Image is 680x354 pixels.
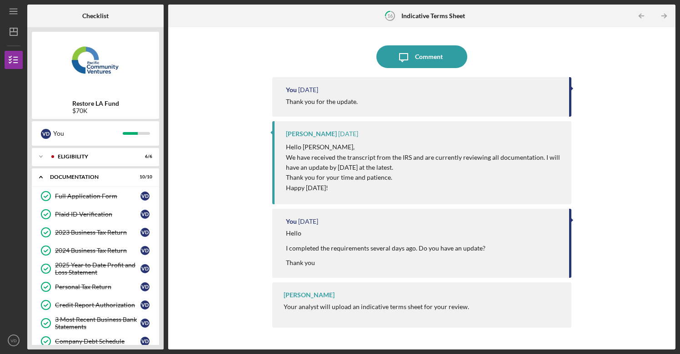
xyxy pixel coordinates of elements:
[338,130,358,138] time: 2025-09-08 18:43
[55,316,140,330] div: 3 Most Recent Business Bank Statements
[55,261,140,276] div: 2025 Year to Date Profit and Loss Statement
[376,45,467,68] button: Comment
[286,183,562,193] p: Happy [DATE]!
[5,331,23,349] button: VD
[55,247,140,254] div: 2024 Business Tax Return
[36,223,155,241] a: 2023 Business Tax ReturnVD
[36,332,155,350] a: Company Debt ScheduleVD
[58,154,130,159] div: Eligibility
[286,86,297,93] div: You
[36,205,155,223] a: Plaid ID VerificationVD
[55,283,140,290] div: Personal Tax Return
[50,174,130,180] div: Documentation
[41,129,51,139] div: V D
[55,229,140,236] div: 2023 Business Tax Return
[286,142,562,152] p: Hello [PERSON_NAME],
[298,86,318,93] time: 2025-09-08 18:45
[140,210,150,219] div: V D
[140,300,150,310] div: V D
[415,45,443,68] div: Comment
[284,291,335,299] div: [PERSON_NAME]
[136,174,152,180] div: 10 / 10
[36,296,155,314] a: Credit Report AuthorizationVD
[140,319,150,328] div: V D
[140,228,150,237] div: V D
[401,12,465,20] b: Indicative Terms Sheet
[140,264,150,273] div: V D
[140,246,150,255] div: V D
[136,154,152,159] div: 6 / 6
[36,241,155,260] a: 2024 Business Tax ReturnVD
[32,36,159,91] img: Product logo
[140,282,150,291] div: V D
[55,301,140,309] div: Credit Report Authorization
[286,230,487,266] div: Hello I completed the requirements several days ago. Do you have an update? Thank you
[36,278,155,296] a: Personal Tax ReturnVD
[298,218,318,225] time: 2025-09-08 14:08
[140,337,150,346] div: V D
[72,100,119,107] b: Restore LA Fund
[286,98,358,105] div: Thank you for the update.
[55,211,140,218] div: Plaid ID Verification
[286,172,562,182] p: Thank you for your time and patience.
[286,130,337,138] div: [PERSON_NAME]
[10,338,16,343] text: VD
[72,107,119,114] div: $70K
[55,338,140,345] div: Company Debt Schedule
[36,314,155,332] a: 3 Most Recent Business Bank StatementsVD
[284,303,469,310] div: Your analyst will upload an indicative terms sheet for your review.
[55,192,140,200] div: Full Application Form
[36,187,155,205] a: Full Application FormVD
[36,260,155,278] a: 2025 Year to Date Profit and Loss StatementVD
[140,192,150,201] div: V D
[53,126,123,141] div: You
[387,13,393,19] tspan: 16
[286,218,297,225] div: You
[286,152,562,173] p: We have received the transcript from the IRS and are currently reviewing all documentation. I wil...
[82,12,109,20] b: Checklist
